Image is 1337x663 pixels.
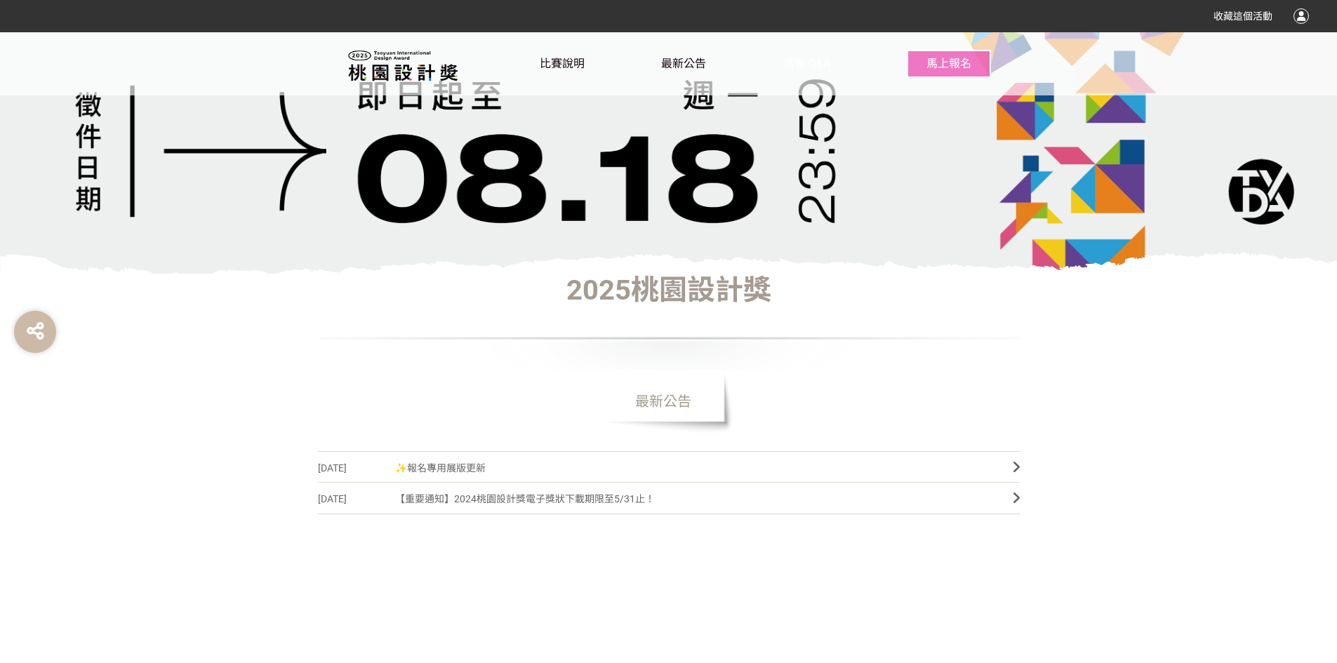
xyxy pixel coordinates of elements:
[1213,11,1272,22] span: 收藏這個活動
[395,483,992,515] span: 【重要通知】2024桃園設計獎電子獎狀下載期限至5/31止！
[318,451,1020,483] a: [DATE]✨報名專用展版更新
[907,50,991,78] button: 馬上報名
[783,57,830,70] span: 活動 Q&A
[540,32,585,95] a: 比賽說明
[593,370,733,433] span: 最新公告
[318,453,395,484] span: [DATE]
[661,57,706,70] span: 最新公告
[318,483,395,515] span: [DATE]
[926,57,971,70] span: 馬上報名
[540,57,585,70] span: 比賽說明
[318,274,1020,370] h1: 2025桃園設計獎
[783,32,830,95] a: 活動 Q&A
[346,47,459,82] img: 2025桃園設計獎
[318,483,1020,514] a: [DATE]【重要通知】2024桃園設計獎電子獎狀下載期限至5/31止！
[661,32,706,95] a: 最新公告
[395,453,992,484] span: ✨報名專用展版更新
